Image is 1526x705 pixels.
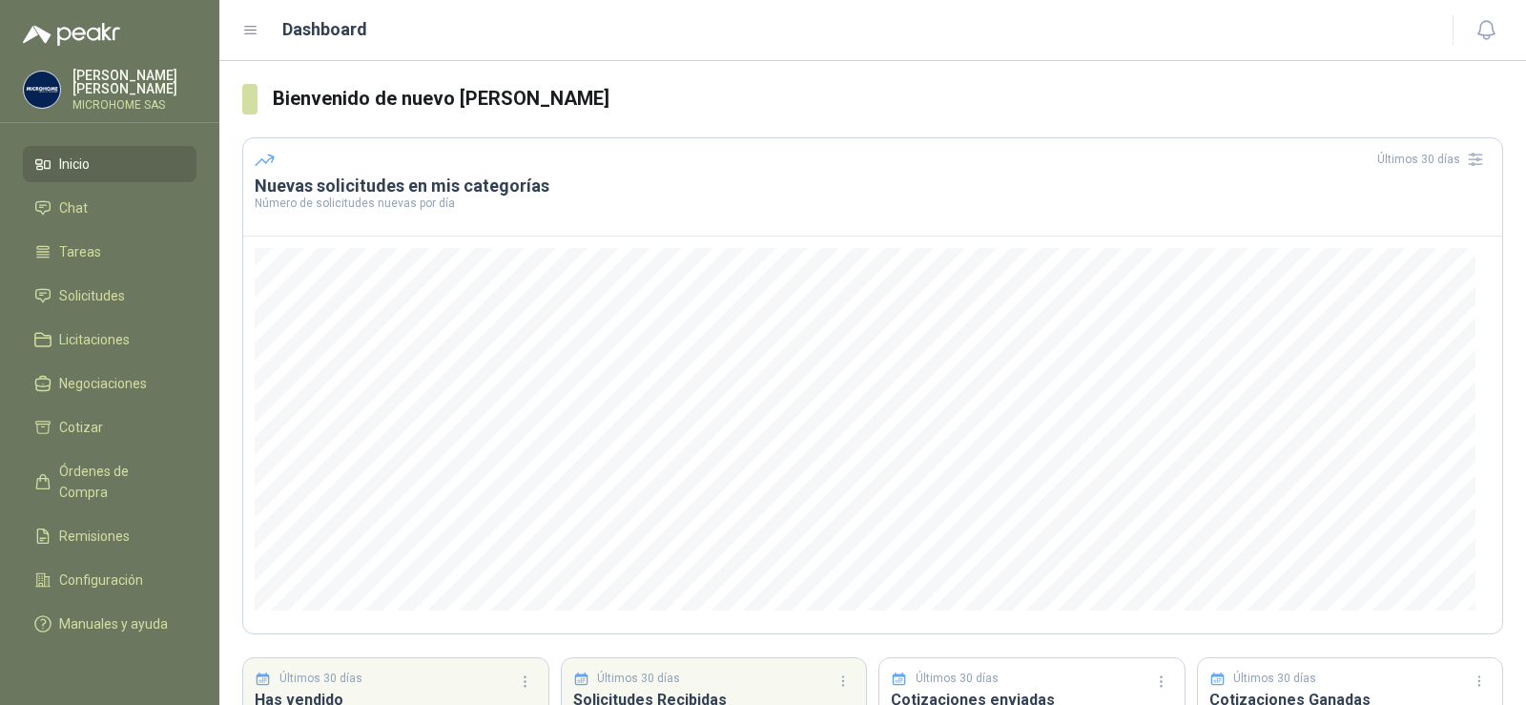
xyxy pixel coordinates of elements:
span: Manuales y ayuda [59,613,168,634]
span: Licitaciones [59,329,130,350]
h1: Dashboard [282,16,367,43]
a: Remisiones [23,518,196,554]
a: Órdenes de Compra [23,453,196,510]
span: Tareas [59,241,101,262]
span: Solicitudes [59,285,125,306]
p: MICROHOME SAS [72,99,196,111]
p: Últimos 30 días [279,670,362,688]
a: Tareas [23,234,196,270]
img: Logo peakr [23,23,120,46]
span: Configuración [59,570,143,591]
a: Cotizar [23,409,196,446]
span: Remisiones [59,526,130,547]
p: Últimos 30 días [916,670,999,688]
a: Licitaciones [23,321,196,358]
p: Últimos 30 días [597,670,680,688]
p: Últimos 30 días [1233,670,1316,688]
a: Solicitudes [23,278,196,314]
a: Chat [23,190,196,226]
h3: Bienvenido de nuevo [PERSON_NAME] [273,84,1503,114]
h3: Nuevas solicitudes en mis categorías [255,175,1491,197]
a: Configuración [23,562,196,598]
p: [PERSON_NAME] [PERSON_NAME] [72,69,196,95]
p: Número de solicitudes nuevas por día [255,197,1491,209]
span: Inicio [59,154,90,175]
span: Órdenes de Compra [59,461,178,503]
a: Negociaciones [23,365,196,402]
img: Company Logo [24,72,60,108]
span: Cotizar [59,417,103,438]
span: Chat [59,197,88,218]
a: Manuales y ayuda [23,606,196,642]
span: Negociaciones [59,373,147,394]
a: Inicio [23,146,196,182]
div: Últimos 30 días [1377,144,1491,175]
